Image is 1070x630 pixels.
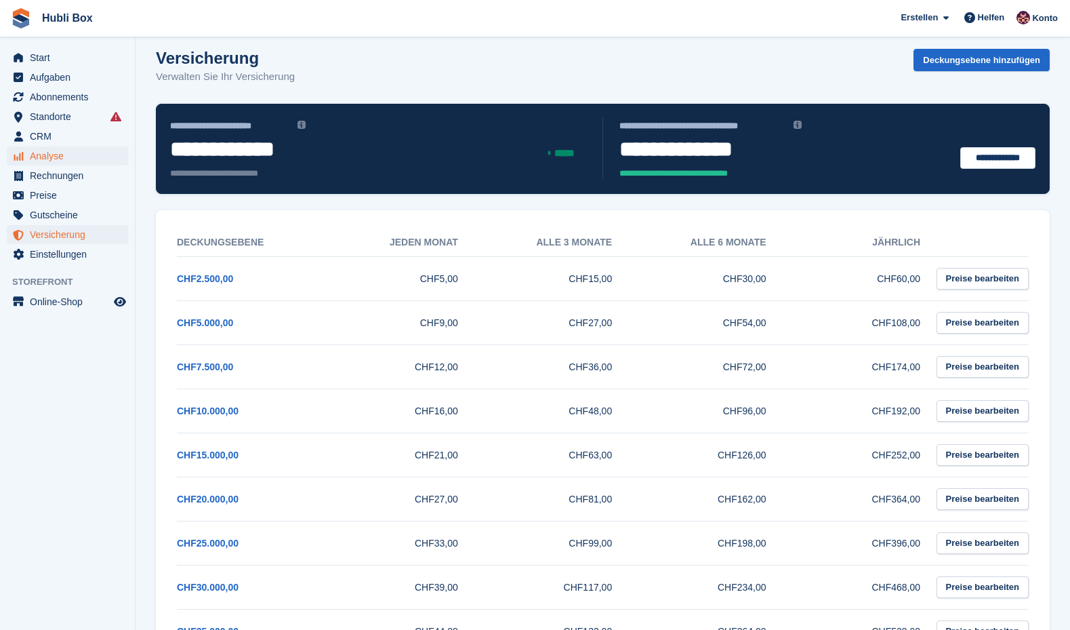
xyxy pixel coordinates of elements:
[177,406,239,416] a: CHF10.000,00
[112,294,128,310] a: Vorschau-Shop
[30,166,111,185] span: Rechnungen
[331,433,485,477] td: CHF21,00
[937,356,1029,378] a: Preise bearbeiten
[177,450,239,460] a: CHF15.000,00
[177,582,239,593] a: CHF30.000,00
[639,565,793,609] td: CHF234,00
[30,87,111,106] span: Abonnements
[177,229,331,257] th: Deckungsebene
[7,225,128,244] a: menu
[639,300,793,344] td: CHF54,00
[901,11,938,24] span: Erstellen
[30,205,111,224] span: Gutscheine
[7,146,128,165] a: menu
[639,433,793,477] td: CHF126,00
[978,11,1005,24] span: Helfen
[177,317,233,328] a: CHF5.000,00
[794,521,947,565] td: CHF396,00
[639,229,793,257] th: Alle 6 monate
[639,344,793,389] td: CHF72,00
[794,256,947,300] td: CHF60,00
[1032,12,1058,25] span: Konto
[485,521,639,565] td: CHF99,00
[177,273,233,284] a: CHF2.500,00
[937,488,1029,511] a: Preise bearbeiten
[331,521,485,565] td: CHF33,00
[794,433,947,477] td: CHF252,00
[639,477,793,521] td: CHF162,00
[30,48,111,67] span: Start
[7,48,128,67] a: menu
[331,256,485,300] td: CHF5,00
[11,8,31,28] img: stora-icon-8386f47178a22dfd0bd8f6a31ec36ba5ce8667c1dd55bd0f319d3a0aa187defe.svg
[30,186,111,205] span: Preise
[485,300,639,344] td: CHF27,00
[794,300,947,344] td: CHF108,00
[794,477,947,521] td: CHF364,00
[110,111,121,122] i: Es sind Fehler bei der Synchronisierung von Smart-Einträgen aufgetreten
[7,127,128,146] a: menu
[30,292,111,311] span: Online-Shop
[7,166,128,185] a: menu
[331,389,485,433] td: CHF16,00
[30,107,111,126] span: Standorte
[485,229,639,257] th: Alle 3 monate
[794,121,802,129] img: icon-info-grey-7440780725fd019a000dd9b08b2336e03edf1995a4989e88bcd33f0948082b44.svg
[331,300,485,344] td: CHF9,00
[7,68,128,87] a: menu
[937,444,1029,467] a: Preise bearbeiten
[7,205,128,224] a: menu
[913,49,1050,71] a: Deckungsebene hinzufügen
[639,521,793,565] td: CHF198,00
[485,565,639,609] td: CHF117,00
[639,389,793,433] td: CHF96,00
[937,312,1029,334] a: Preise bearbeiten
[297,121,306,129] img: icon-info-grey-7440780725fd019a000dd9b08b2336e03edf1995a4989e88bcd33f0948082b44.svg
[937,576,1029,599] a: Preise bearbeiten
[639,256,793,300] td: CHF30,00
[331,565,485,609] td: CHF39,00
[331,229,485,257] th: Jeden monat
[794,565,947,609] td: CHF468,00
[937,268,1029,290] a: Preise bearbeiten
[30,146,111,165] span: Analyse
[30,127,111,146] span: CRM
[37,7,98,29] a: Hubli Box
[177,494,239,505] a: CHF20.000,00
[331,477,485,521] td: CHF27,00
[30,245,111,264] span: Einstellungen
[485,389,639,433] td: CHF48,00
[177,538,239,549] a: CHF25.000,00
[156,49,295,67] h1: Versicherung
[794,344,947,389] td: CHF174,00
[937,400,1029,422] a: Preise bearbeiten
[794,389,947,433] td: CHF192,00
[937,532,1029,555] a: Preise bearbeiten
[1016,11,1030,24] img: finn
[30,68,111,87] span: Aufgaben
[794,229,947,257] th: Jährlich
[331,344,485,389] td: CHF12,00
[177,361,233,372] a: CHF7.500,00
[7,186,128,205] a: menu
[7,292,128,311] a: Speisekarte
[156,69,295,85] p: Verwalten Sie Ihr Versicherung
[7,245,128,264] a: menu
[485,433,639,477] td: CHF63,00
[12,275,135,289] span: Storefront
[30,225,111,244] span: Versicherung
[485,344,639,389] td: CHF36,00
[7,87,128,106] a: menu
[485,256,639,300] td: CHF15,00
[485,477,639,521] td: CHF81,00
[7,107,128,126] a: menu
